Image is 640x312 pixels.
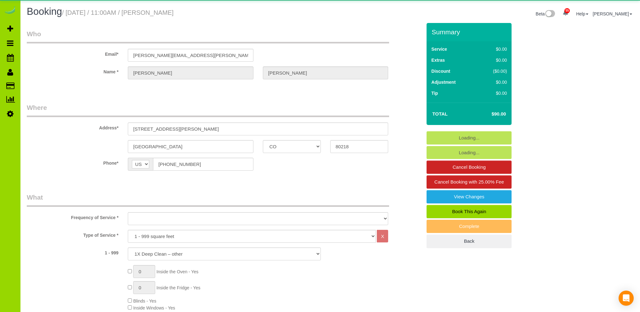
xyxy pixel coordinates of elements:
[559,6,572,20] a: 55
[480,79,507,85] div: $0.00
[480,68,507,74] div: ($0.00)
[156,269,198,274] span: Inside the Oven - Yes
[330,140,388,153] input: Zip Code*
[431,57,445,63] label: Extras
[480,46,507,52] div: $0.00
[619,291,634,306] div: Open Intercom Messenger
[22,212,123,221] label: Frequency of Service *
[427,205,512,218] a: Book This Again
[133,305,175,310] span: Inside Windows - Yes
[27,29,389,43] legend: Who
[153,158,253,171] input: Phone*
[564,8,570,13] span: 55
[4,6,16,15] img: Automaid Logo
[431,46,447,52] label: Service
[27,193,389,207] legend: What
[432,28,508,36] h3: Summary
[593,11,632,16] a: [PERSON_NAME]
[128,66,253,79] input: First Name*
[128,49,253,62] input: Email*
[22,247,123,256] label: 1 - 999
[22,158,123,166] label: Phone*
[22,66,123,75] label: Name *
[431,90,438,96] label: Tip
[22,49,123,57] label: Email*
[62,9,173,16] small: / [DATE] / 11:00AM / [PERSON_NAME]
[27,6,62,17] span: Booking
[473,111,506,117] h4: $90.00
[156,285,200,290] span: Inside the Fridge - Yes
[427,175,512,189] a: Cancel Booking with 25.00% Fee
[133,298,156,303] span: Blinds - Yes
[431,79,456,85] label: Adjustment
[427,161,512,174] a: Cancel Booking
[22,230,123,238] label: Type of Service *
[432,111,448,116] strong: Total
[27,103,389,117] legend: Where
[480,57,507,63] div: $0.00
[434,179,504,184] span: Cancel Booking with 25.00% Fee
[427,235,512,248] a: Back
[128,140,253,153] input: City*
[576,11,588,16] a: Help
[427,190,512,203] a: View Changes
[263,66,388,79] input: Last Name*
[22,122,123,131] label: Address*
[536,11,555,16] a: Beta
[545,10,555,18] img: New interface
[431,68,450,74] label: Discount
[480,90,507,96] div: $0.00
